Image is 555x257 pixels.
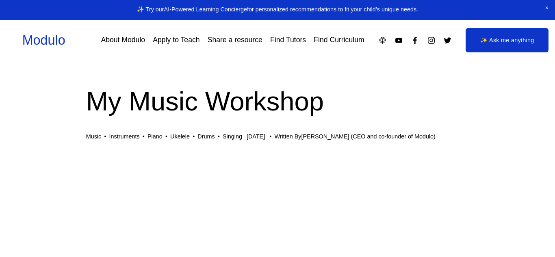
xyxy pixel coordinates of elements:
a: Find Curriculum [314,33,364,48]
a: AI-Powered Learning Concierge [164,6,247,13]
a: Twitter [443,36,452,45]
a: Instagram [427,36,436,45]
div: Options [3,32,552,40]
div: Sort New > Old [3,11,552,18]
a: YouTube [395,36,403,45]
a: Piano [147,133,163,140]
a: Apple Podcasts [378,36,387,45]
a: Music [86,133,102,140]
a: Modulo [22,33,65,48]
a: Facebook [411,36,419,45]
a: Drums [197,133,215,140]
h1: My Music Workshop [86,83,469,120]
div: Move To ... [3,54,552,62]
div: Move To ... [3,18,552,25]
a: Apply to Teach [153,33,199,48]
a: Singing [223,133,242,140]
a: Share a resource [208,33,262,48]
a: Instruments [109,133,140,140]
a: ✨ Ask me anything [466,28,548,52]
a: Ukelele [170,133,190,140]
a: [PERSON_NAME] (CEO and co-founder of Modulo) [301,133,435,140]
div: Written By [275,133,436,140]
div: Delete [3,25,552,32]
a: Find Tutors [270,33,306,48]
div: Sign out [3,40,552,47]
div: Sort A > Z [3,3,552,11]
div: Rename [3,47,552,54]
span: [DATE] [247,133,265,140]
a: About Modulo [101,33,145,48]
